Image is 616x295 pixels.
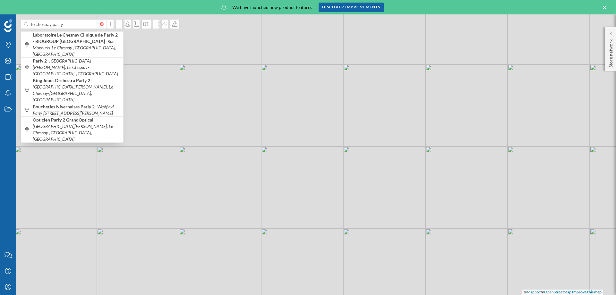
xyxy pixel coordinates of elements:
[33,117,95,122] b: Opticien Parly 2 GrandOptical
[608,37,614,68] p: Store network
[527,290,541,294] a: Mapbox
[33,58,48,63] b: Parly 2
[522,290,603,295] div: © ©
[33,123,113,142] i: [GEOGRAPHIC_DATA][PERSON_NAME], Le Chesnay-[GEOGRAPHIC_DATA], [GEOGRAPHIC_DATA]
[33,32,118,44] b: Laboratoire Le Chesnay Clinique de Parly 2 - BIOGROUP [GEOGRAPHIC_DATA]
[33,104,114,116] i: Westfield Parly [STREET_ADDRESS][PERSON_NAME]
[33,38,116,57] i: Rue Moxouris, Le Chesnay-[GEOGRAPHIC_DATA], [GEOGRAPHIC_DATA]
[4,19,12,32] img: Geoblink Logo
[33,104,96,109] b: Boucheries Nivernaises Parly 2
[572,290,602,294] a: Improve this map
[232,4,314,11] span: We have launched new product features!
[33,58,118,76] i: [GEOGRAPHIC_DATA][PERSON_NAME], Le Chesnay-[GEOGRAPHIC_DATA], [GEOGRAPHIC_DATA]
[13,4,36,10] span: Soporte
[544,290,571,294] a: OpenStreetMap
[33,78,92,83] b: King Jouet Orchestra Parly 2
[33,84,113,102] i: [GEOGRAPHIC_DATA][PERSON_NAME], Le Chesnay-[GEOGRAPHIC_DATA], [GEOGRAPHIC_DATA]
